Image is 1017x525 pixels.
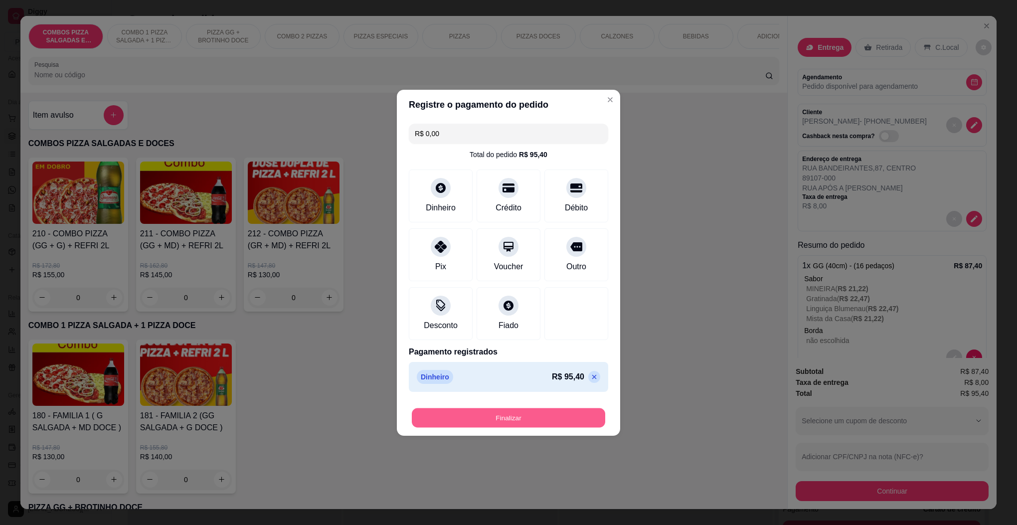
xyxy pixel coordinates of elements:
[426,202,456,214] div: Dinheiro
[409,346,608,358] p: Pagamento registrados
[566,261,586,273] div: Outro
[412,408,605,427] button: Finalizar
[552,371,584,383] p: R$ 95,40
[602,92,618,108] button: Close
[417,370,453,384] p: Dinheiro
[499,320,518,332] div: Fiado
[435,261,446,273] div: Pix
[496,202,521,214] div: Crédito
[565,202,588,214] div: Débito
[519,150,547,160] div: R$ 95,40
[470,150,547,160] div: Total do pedido
[415,124,602,144] input: Ex.: hambúrguer de cordeiro
[494,261,523,273] div: Voucher
[397,90,620,120] header: Registre o pagamento do pedido
[424,320,458,332] div: Desconto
